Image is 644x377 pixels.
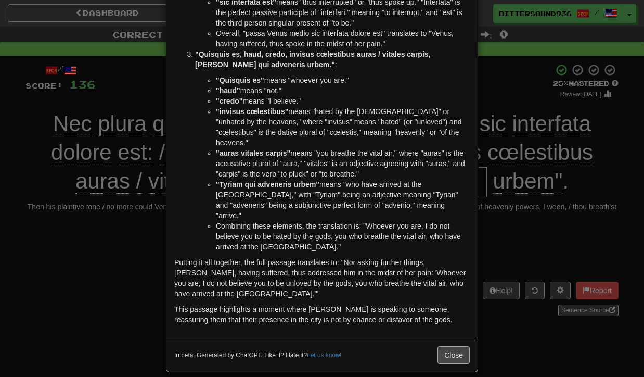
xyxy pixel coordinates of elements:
p: This passage highlights a moment where [PERSON_NAME] is speaking to someone, reassuring them that... [174,304,470,325]
li: means "not." [216,85,470,96]
strong: "Quisquis es, haud, credo, invisus cœlestibus auras / vitales carpis, [PERSON_NAME] qui adveneris... [195,50,430,69]
button: Close [437,346,470,364]
li: Overall, "passa Venus medio sic interfata dolore est" translates to "Venus, having suffered, thus... [216,28,470,49]
li: means "you breathe the vital air," where "auras" is the accusative plural of "aura," "vitales" is... [216,148,470,179]
strong: "credo" [216,97,242,105]
strong: "invisus cœlestibus" [216,107,288,116]
li: means "who have arrived at the [GEOGRAPHIC_DATA]," with "Tyriam" being an adjective meaning "Tyri... [216,179,470,221]
strong: "Quisquis es" [216,76,264,84]
li: Combining these elements, the translation is: "Whoever you are, I do not believe you to be hated ... [216,221,470,252]
p: : [195,49,470,70]
strong: "auras vitales carpis" [216,149,290,157]
strong: "haud" [216,86,240,95]
li: means "hated by the [DEMOGRAPHIC_DATA]" or "unhated by the heavens," where "invisus" means "hated... [216,106,470,148]
strong: "Tyriam qui adveneris urbem" [216,180,319,188]
p: Putting it all together, the full passage translates to: "Nor asking further things, [PERSON_NAME... [174,257,470,299]
li: means "I believe." [216,96,470,106]
li: means "whoever you are." [216,75,470,85]
a: Let us know [307,351,340,359]
small: In beta. Generated by ChatGPT. Like it? Hate it? ! [174,351,342,360]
